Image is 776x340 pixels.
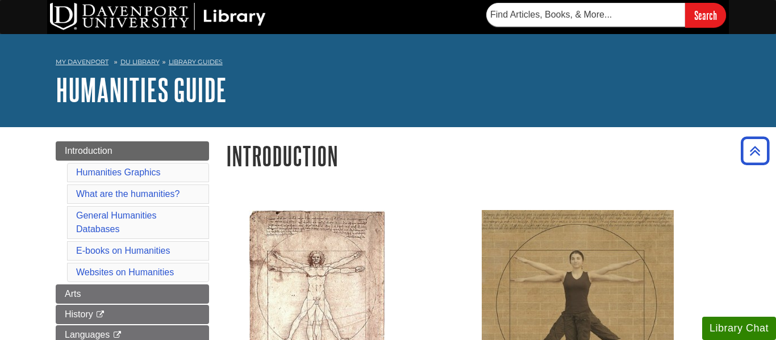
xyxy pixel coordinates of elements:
input: Search [685,3,726,27]
span: History [65,309,93,319]
i: This link opens in a new window [112,331,122,339]
a: Humanities Graphics [76,167,161,177]
a: General Humanities Databases [76,211,156,234]
a: Library Guides [169,58,223,66]
a: Websites on Humanities [76,267,174,277]
span: Introduction [65,146,112,156]
a: History [56,305,209,324]
input: Find Articles, Books, & More... [486,3,685,27]
a: Arts [56,284,209,304]
a: Back to Top [737,143,773,158]
span: Arts [65,289,81,299]
a: E-books on Humanities [76,246,170,255]
a: DU Library [120,58,160,66]
form: Searches DU Library's articles, books, and more [486,3,726,27]
a: My Davenport [56,57,109,67]
a: Humanities Guide [56,72,227,107]
nav: breadcrumb [56,54,720,73]
a: What are the humanities? [76,189,180,199]
span: Languages [65,330,110,339]
h1: Introduction [226,141,720,170]
button: Library Chat [702,317,776,340]
img: DU Library [50,3,266,30]
i: This link opens in a new window [95,311,105,318]
a: Introduction [56,141,209,161]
